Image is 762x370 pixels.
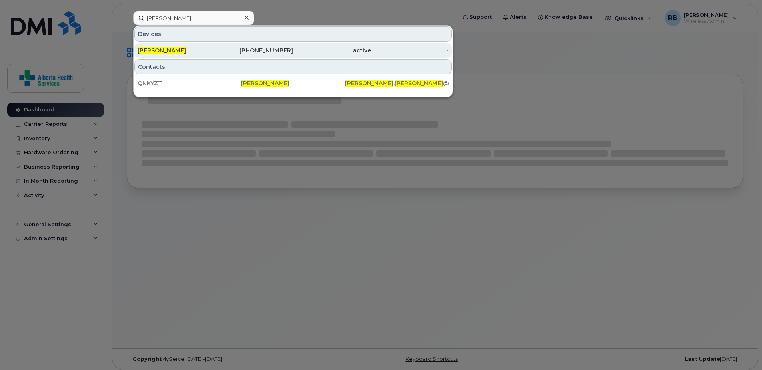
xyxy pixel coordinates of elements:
[138,47,186,54] span: [PERSON_NAME]
[134,59,452,74] div: Contacts
[241,80,289,87] span: [PERSON_NAME]
[371,46,449,54] div: -
[134,26,452,42] div: Devices
[345,80,393,87] span: [PERSON_NAME]
[215,46,293,54] div: [PHONE_NUMBER]
[345,79,449,87] div: . @[DOMAIN_NAME]
[395,80,443,87] span: [PERSON_NAME]
[138,79,241,87] div: QNKYZT
[134,76,452,90] a: QNKYZT[PERSON_NAME][PERSON_NAME].[PERSON_NAME]@[DOMAIN_NAME]
[134,43,452,58] a: [PERSON_NAME][PHONE_NUMBER]active-
[293,46,371,54] div: active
